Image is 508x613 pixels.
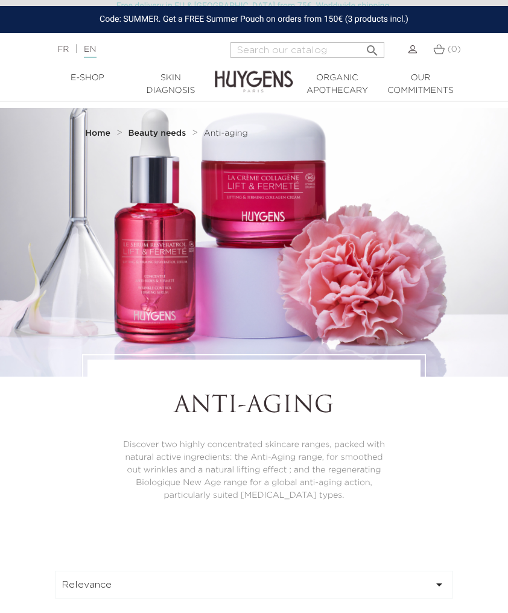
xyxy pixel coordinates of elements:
[46,72,129,84] a: E-Shop
[57,45,69,54] a: FR
[361,39,383,55] button: 
[432,577,446,592] i: 
[448,45,461,54] span: (0)
[85,129,110,138] strong: Home
[129,72,212,97] a: Skin Diagnosis
[365,40,379,54] i: 
[121,439,387,502] p: Discover two highly concentrated skincare ranges, packed with natural active ingredients: the Ant...
[51,42,203,57] div: |
[85,129,113,138] a: Home
[296,72,379,97] a: Organic Apothecary
[379,72,462,97] a: Our commitments
[55,571,453,599] button: Relevance
[204,129,248,138] a: Anti-aging
[215,51,293,94] img: Huygens
[121,393,387,421] h1: Anti-aging
[84,45,96,58] a: EN
[128,129,186,138] strong: Beauty needs
[230,42,384,58] input: Search
[128,129,189,138] a: Beauty needs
